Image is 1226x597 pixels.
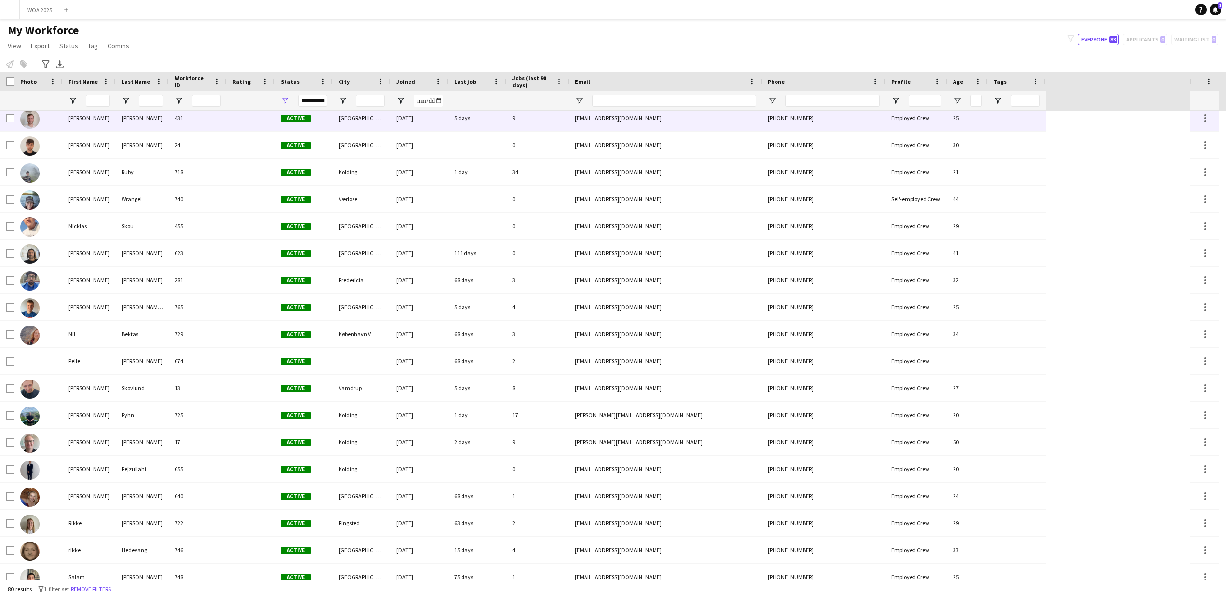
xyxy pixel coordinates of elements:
input: Age Filter Input [970,95,982,107]
div: 32 [947,267,988,293]
div: [PERSON_NAME] [63,483,116,509]
div: 655 [169,456,227,482]
span: Phone [768,78,785,85]
div: 75 days [449,564,506,590]
button: Open Filter Menu [122,96,130,105]
div: Rikke [63,510,116,536]
div: 33 [947,537,988,563]
div: [PERSON_NAME] [116,564,169,590]
div: [DATE] [391,186,449,212]
div: 674 [169,348,227,374]
span: Active [281,196,311,203]
div: 13 [169,375,227,401]
div: Employed Crew [885,240,947,266]
div: [PHONE_NUMBER] [762,348,885,374]
div: 3 [506,321,569,347]
span: Active [281,277,311,284]
div: Hedevang [116,537,169,563]
div: [PERSON_NAME] [PERSON_NAME] [116,294,169,320]
div: [GEOGRAPHIC_DATA] [GEOGRAPHIC_DATA] [333,564,391,590]
div: [PHONE_NUMBER] [762,186,885,212]
div: 24 [169,132,227,158]
span: Tags [994,78,1007,85]
div: 431 [169,105,227,131]
div: Employed Crew [885,483,947,509]
div: 111 days [449,240,506,266]
div: 4 [506,294,569,320]
div: 2 [506,348,569,374]
div: [DATE] [391,348,449,374]
div: [PERSON_NAME] [63,402,116,428]
div: [EMAIL_ADDRESS][DOMAIN_NAME] [569,294,762,320]
div: 718 [169,159,227,185]
div: [EMAIL_ADDRESS][DOMAIN_NAME] [569,213,762,239]
img: Nicolas Acevedo [20,244,40,264]
button: Open Filter Menu [994,96,1002,105]
span: City [339,78,350,85]
div: 623 [169,240,227,266]
span: Active [281,520,311,527]
div: Ringsted [333,510,391,536]
div: 68 days [449,483,506,509]
app-action-btn: Advanced filters [40,58,52,70]
div: Employed Crew [885,321,947,347]
button: Open Filter Menu [575,96,584,105]
div: Employed Crew [885,105,947,131]
img: rikke Hedevang [20,542,40,561]
span: Active [281,493,311,500]
button: Remove filters [69,584,113,595]
div: 9 [506,429,569,455]
span: Active [281,547,311,554]
span: Active [281,142,311,149]
button: Open Filter Menu [175,96,183,105]
span: Export [31,41,50,50]
div: [EMAIL_ADDRESS][DOMAIN_NAME] [569,510,762,536]
div: Wrangel [116,186,169,212]
div: 21 [947,159,988,185]
div: 729 [169,321,227,347]
span: Tag [88,41,98,50]
div: [DATE] [391,429,449,455]
input: Email Filter Input [592,95,756,107]
div: 3 [506,267,569,293]
div: [DATE] [391,294,449,320]
span: Active [281,250,311,257]
div: [EMAIL_ADDRESS][DOMAIN_NAME] [569,375,762,401]
span: Email [575,78,590,85]
div: [EMAIL_ADDRESS][DOMAIN_NAME] [569,186,762,212]
input: City Filter Input [356,95,385,107]
div: Skovlund [116,375,169,401]
div: 25 [947,105,988,131]
div: Employed Crew [885,267,947,293]
div: Fredericia [333,267,391,293]
span: Comms [108,41,129,50]
div: 4 [506,537,569,563]
div: [EMAIL_ADDRESS][DOMAIN_NAME] [569,267,762,293]
span: View [8,41,21,50]
span: Active [281,358,311,365]
span: Last Name [122,78,150,85]
div: [GEOGRAPHIC_DATA] [333,537,391,563]
input: Tags Filter Input [1011,95,1040,107]
div: 5 days [449,375,506,401]
div: [EMAIL_ADDRESS][DOMAIN_NAME] [569,132,762,158]
div: Fyhn [116,402,169,428]
div: [PERSON_NAME] [116,240,169,266]
div: Employed Crew [885,510,947,536]
div: 8 [506,375,569,401]
div: 1 [506,483,569,509]
div: [PHONE_NUMBER] [762,375,885,401]
div: 640 [169,483,227,509]
div: Kolding [333,456,391,482]
input: Last Name Filter Input [139,95,163,107]
div: [PHONE_NUMBER] [762,105,885,131]
div: [DATE] [391,564,449,590]
a: Tag [84,40,102,52]
div: [PERSON_NAME] [63,132,116,158]
span: Jobs (last 90 days) [512,74,552,89]
div: 30 [947,132,988,158]
div: [PHONE_NUMBER] [762,321,885,347]
div: 17 [506,402,569,428]
div: [PERSON_NAME] [63,105,116,131]
div: 1 day [449,402,506,428]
